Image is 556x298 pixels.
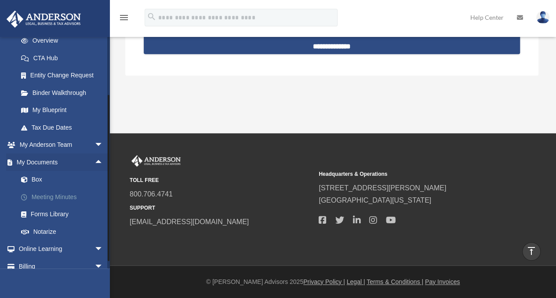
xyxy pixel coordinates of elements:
span: arrow_drop_down [94,240,112,258]
a: Privacy Policy | [303,278,345,285]
a: My Documentsarrow_drop_up [6,153,116,171]
img: Anderson Advisors Platinum Portal [130,155,182,167]
a: My Anderson Teamarrow_drop_down [6,136,116,154]
i: vertical_align_top [526,246,537,256]
a: Entity Change Request [12,67,112,84]
span: arrow_drop_down [94,136,112,154]
a: Overview [12,32,116,50]
img: Anderson Advisors Platinum Portal [4,11,84,28]
small: SUPPORT [130,204,313,213]
a: Terms & Conditions | [367,278,423,285]
a: Box [12,171,116,189]
a: 800.706.4741 [130,190,173,198]
a: Tax Due Dates [12,119,116,136]
a: Notarize [12,223,116,240]
a: CTA Hub [12,49,116,67]
a: Binder Walkthrough [12,84,116,102]
a: Online Learningarrow_drop_down [6,240,116,258]
a: My Blueprint [12,102,116,119]
a: [GEOGRAPHIC_DATA][US_STATE] [319,196,431,204]
small: TOLL FREE [130,176,313,185]
a: vertical_align_top [522,242,541,261]
span: arrow_drop_up [94,153,112,171]
i: menu [119,12,129,23]
a: menu [119,15,129,23]
a: Forms Library [12,206,116,223]
a: Billingarrow_drop_down [6,258,116,275]
div: © [PERSON_NAME] Advisors 2025 [110,276,556,287]
i: search [147,12,156,22]
a: Legal | [347,278,365,285]
a: [STREET_ADDRESS][PERSON_NAME] [319,184,446,192]
a: Meeting Minutes [12,188,116,206]
span: arrow_drop_down [94,258,112,276]
a: Pay Invoices [425,278,460,285]
small: Headquarters & Operations [319,170,501,179]
a: [EMAIL_ADDRESS][DOMAIN_NAME] [130,218,249,225]
img: User Pic [536,11,549,24]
